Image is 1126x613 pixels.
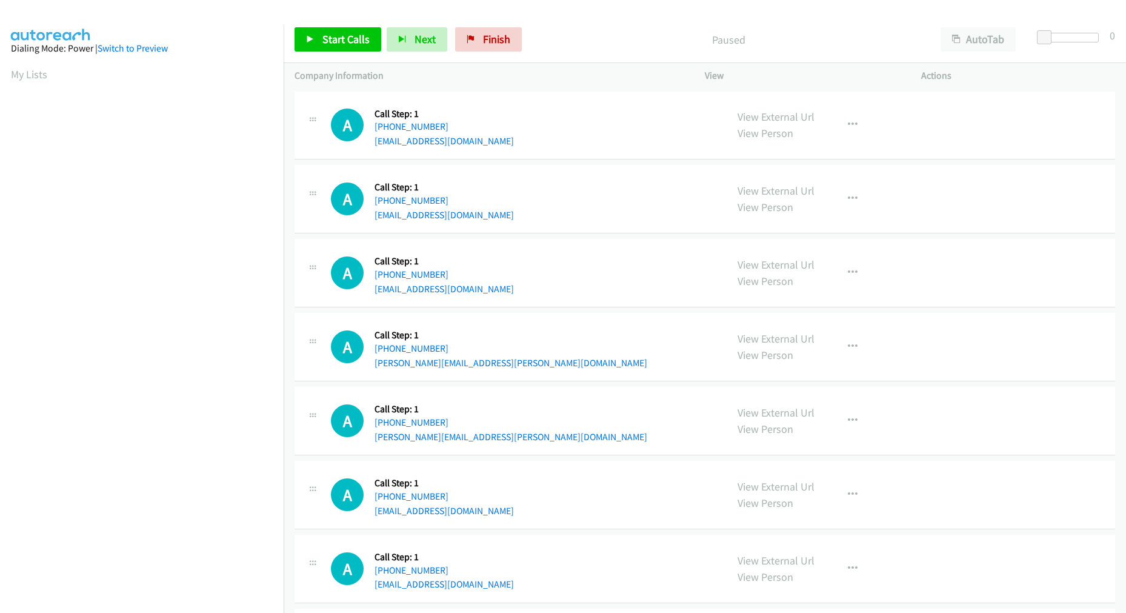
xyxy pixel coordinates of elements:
[738,422,793,436] a: View Person
[331,552,364,585] div: The call is yet to be attempted
[375,551,514,563] h5: Call Step: 1
[375,181,514,193] h5: Call Step: 1
[331,109,364,141] div: The call is yet to be attempted
[738,348,793,362] a: View Person
[331,330,364,363] div: The call is yet to be attempted
[738,570,793,584] a: View Person
[295,69,683,83] p: Company Information
[738,332,815,346] a: View External Url
[375,477,514,489] h5: Call Step: 1
[375,209,514,221] a: [EMAIL_ADDRESS][DOMAIN_NAME]
[375,329,647,341] h5: Call Step: 1
[738,406,815,420] a: View External Url
[1043,33,1099,42] div: Delay between calls (in seconds)
[538,32,919,48] p: Paused
[1110,27,1115,44] div: 0
[941,27,1016,52] button: AutoTab
[331,478,364,511] div: The call is yet to be attempted
[738,200,793,214] a: View Person
[331,404,364,437] h1: A
[705,69,899,83] p: View
[415,32,436,46] span: Next
[738,126,793,140] a: View Person
[738,274,793,288] a: View Person
[11,67,47,81] a: My Lists
[331,183,364,215] h1: A
[375,269,448,280] a: [PHONE_NUMBER]
[375,195,448,206] a: [PHONE_NUMBER]
[375,121,448,132] a: [PHONE_NUMBER]
[375,564,448,576] a: [PHONE_NUMBER]
[483,32,510,46] span: Finish
[375,357,647,369] a: [PERSON_NAME][EMAIL_ADDRESS][PERSON_NAME][DOMAIN_NAME]
[375,283,514,295] a: [EMAIL_ADDRESS][DOMAIN_NAME]
[331,183,364,215] div: The call is yet to be attempted
[375,403,647,415] h5: Call Step: 1
[331,404,364,437] div: The call is yet to be attempted
[331,478,364,511] h1: A
[322,32,370,46] span: Start Calls
[738,258,815,272] a: View External Url
[295,27,381,52] a: Start Calls
[375,431,647,443] a: [PERSON_NAME][EMAIL_ADDRESS][PERSON_NAME][DOMAIN_NAME]
[375,343,448,354] a: [PHONE_NUMBER]
[738,110,815,124] a: View External Url
[375,135,514,147] a: [EMAIL_ADDRESS][DOMAIN_NAME]
[455,27,522,52] a: Finish
[375,578,514,590] a: [EMAIL_ADDRESS][DOMAIN_NAME]
[738,496,793,510] a: View Person
[331,552,364,585] h1: A
[921,69,1116,83] p: Actions
[375,108,514,120] h5: Call Step: 1
[738,480,815,494] a: View External Url
[331,256,364,289] div: The call is yet to be attempted
[331,109,364,141] h1: A
[98,42,168,54] a: Switch to Preview
[331,256,364,289] h1: A
[375,255,514,267] h5: Call Step: 1
[738,554,815,568] a: View External Url
[375,491,448,502] a: [PHONE_NUMBER]
[11,41,273,56] div: Dialing Mode: Power |
[331,330,364,363] h1: A
[738,184,815,198] a: View External Url
[375,417,448,428] a: [PHONE_NUMBER]
[375,505,514,517] a: [EMAIL_ADDRESS][DOMAIN_NAME]
[387,27,447,52] button: Next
